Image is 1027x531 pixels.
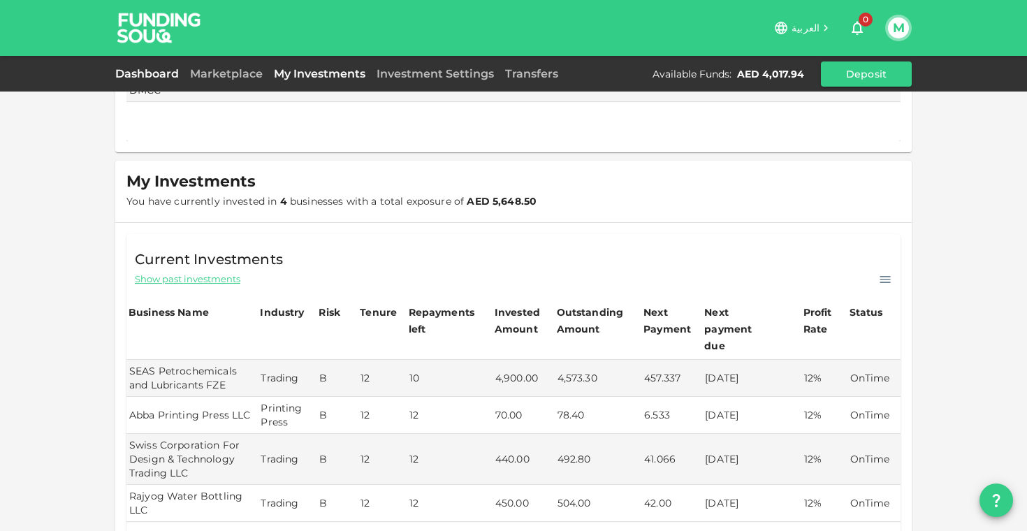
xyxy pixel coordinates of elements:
div: Industry [260,304,304,321]
td: 492.80 [555,434,642,485]
div: Repayments left [409,304,479,337]
td: B [316,434,358,485]
button: M [888,17,909,38]
div: Tenure [360,304,397,321]
td: 12% [801,434,847,485]
div: Business Name [129,304,209,321]
td: Trading [258,485,316,522]
td: Swiss Corporation For Design & Technology Trading LLC [126,434,258,485]
span: Show past investments [135,272,240,286]
strong: 4 [280,195,287,208]
div: Next Payment [643,304,700,337]
td: 457.337 [641,360,702,397]
a: My Investments [268,67,371,80]
div: Outstanding Amount [557,304,627,337]
div: Status [850,304,884,321]
td: Trading [258,360,316,397]
div: AED 4,017.94 [737,67,804,81]
td: OnTime [847,397,901,434]
div: Risk [319,304,347,321]
button: question [979,483,1013,517]
td: 12 [358,434,406,485]
td: 4,900.00 [493,360,555,397]
td: 4,573.30 [555,360,642,397]
div: Profit Rate [803,304,845,337]
td: 12% [801,485,847,522]
a: Dashboard [115,67,184,80]
td: SEAS Petrochemicals and Lubricants FZE [126,360,258,397]
button: 0 [843,14,871,42]
div: Next payment due [704,304,774,354]
div: Available Funds : [653,67,731,81]
td: B [316,360,358,397]
td: Printing Press [258,397,316,434]
td: [DATE] [702,485,801,522]
td: [DATE] [702,434,801,485]
td: [DATE] [702,397,801,434]
span: 0 [859,13,873,27]
strong: AED 5,648.50 [467,195,537,208]
td: 12% [801,360,847,397]
td: Trading [258,434,316,485]
td: 440.00 [493,434,555,485]
td: OnTime [847,485,901,522]
td: 12% [801,397,847,434]
button: Deposit [821,61,912,87]
td: 42.00 [641,485,702,522]
td: Rajyog Water Bottling LLC [126,485,258,522]
div: Invested Amount [495,304,553,337]
td: 12 [407,397,493,434]
span: العربية [792,22,820,34]
td: 78.40 [555,397,642,434]
td: 12 [407,485,493,522]
td: B [316,485,358,522]
td: OnTime [847,434,901,485]
a: Transfers [500,67,564,80]
td: 6.533 [641,397,702,434]
td: 41.066 [641,434,702,485]
span: Current Investments [135,248,283,270]
td: 70.00 [493,397,555,434]
td: 10 [407,360,493,397]
span: My Investments [126,172,256,191]
td: 12 [358,360,406,397]
a: Marketplace [184,67,268,80]
td: 450.00 [493,485,555,522]
td: B [316,397,358,434]
td: 12 [407,434,493,485]
span: You have currently invested in businesses with a total exposure of [126,195,537,208]
td: 12 [358,485,406,522]
td: 504.00 [555,485,642,522]
td: [DATE] [702,360,801,397]
td: Abba Printing Press LLC [126,397,258,434]
td: 12 [358,397,406,434]
td: OnTime [847,360,901,397]
a: Investment Settings [371,67,500,80]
